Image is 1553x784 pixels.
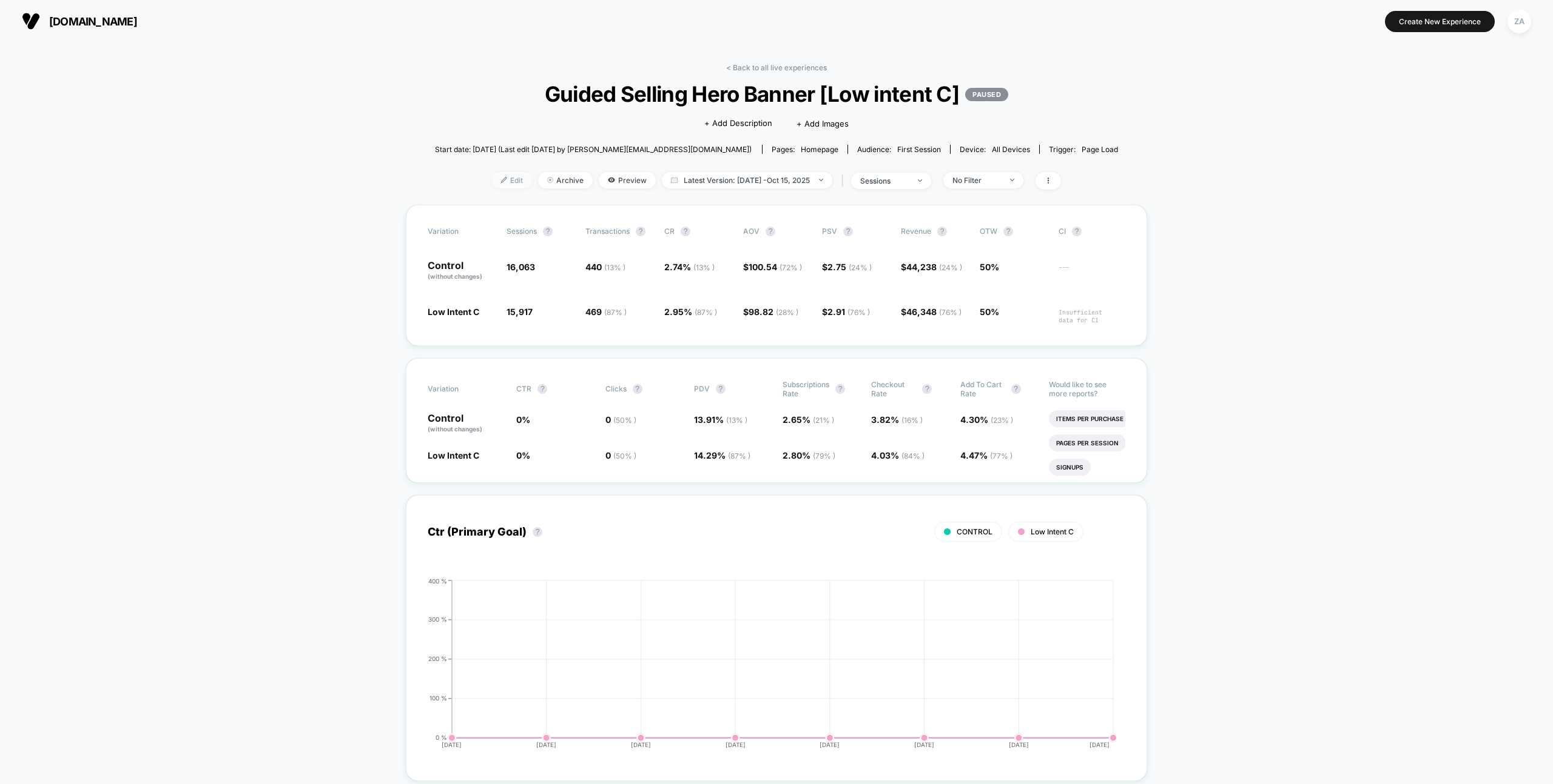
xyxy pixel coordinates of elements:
[776,308,798,317] span: ( 28 % )
[783,414,834,425] span: 2.65 %
[428,577,447,584] tspan: 400 %
[772,145,838,154] div: Pages:
[599,172,656,188] span: Preview
[507,307,533,317] span: 15,917
[49,15,137,28] span: [DOMAIN_NAME]
[801,145,838,154] span: homepage
[871,380,916,398] span: Checkout Rate
[1003,227,1013,236] button: ?
[906,262,962,272] span: 44,238
[835,384,845,394] button: ?
[428,380,494,398] span: Variation
[939,263,962,272] span: ( 24 % )
[662,172,832,188] span: Latest Version: [DATE] - Oct 15, 2025
[980,307,999,317] span: 50%
[1049,434,1126,451] li: Pages Per Session
[901,307,962,317] span: $
[871,414,923,425] span: 3.82 %
[819,179,823,181] img: end
[704,118,772,130] span: + Add Description
[585,307,627,317] span: 469
[694,414,747,425] span: 13.91 %
[664,307,717,317] span: 2.95 %
[428,616,447,623] tspan: 300 %
[681,227,690,236] button: ?
[664,227,675,236] span: CR
[435,145,752,154] span: Start date: [DATE] (Last edit [DATE] by [PERSON_NAME][EMAIL_ADDRESS][DOMAIN_NAME])
[695,308,717,317] span: ( 87 % )
[901,451,925,460] span: ( 84 % )
[516,450,530,460] span: 0 %
[860,176,909,185] div: sessions
[901,227,931,236] span: Revenue
[813,416,834,425] span: ( 21 % )
[1049,459,1091,476] li: Signups
[693,263,715,272] span: ( 13 % )
[636,227,645,236] button: ?
[428,227,494,236] span: Variation
[960,450,1012,460] span: 4.47 %
[537,384,547,394] button: ?
[980,262,999,272] span: 50%
[492,172,532,188] span: Edit
[671,177,678,183] img: calendar
[780,263,802,272] span: ( 72 % )
[797,119,849,128] span: + Add Images
[1504,9,1535,34] button: ZA
[991,416,1013,425] span: ( 23 % )
[871,450,925,460] span: 4.03 %
[726,741,746,748] tspan: [DATE]
[922,384,932,394] button: ?
[813,451,835,460] span: ( 79 % )
[1059,308,1125,324] span: Insufficient data for CI
[547,177,553,183] img: end
[516,384,531,393] span: CTR
[965,88,1008,101] p: PAUSED
[939,308,962,317] span: ( 76 % )
[428,413,504,434] p: Control
[516,414,530,425] span: 0 %
[533,527,542,537] button: ?
[918,179,922,182] img: end
[952,176,1001,185] div: No Filter
[501,177,507,183] img: edit
[992,145,1030,154] span: all devices
[631,741,651,748] tspan: [DATE]
[1059,264,1125,281] span: ---
[428,261,494,281] p: Control
[613,416,636,425] span: ( 50 % )
[743,227,760,236] span: AOV
[604,263,625,272] span: ( 13 % )
[990,451,1012,460] span: ( 77 % )
[897,145,941,154] span: First Session
[1082,145,1118,154] span: Page Load
[783,450,835,460] span: 2.80 %
[822,307,870,317] span: $
[716,384,726,394] button: ?
[957,527,992,536] span: CONTROL
[605,384,627,393] span: Clicks
[469,81,1084,107] span: Guided Selling Hero Banner [Low intent C]
[428,450,479,460] span: Low Intent C
[783,380,829,398] span: Subscriptions Rate
[960,380,1005,398] span: Add To Cart Rate
[847,308,870,317] span: ( 76 % )
[726,63,827,72] a: < Back to all live experiences
[901,262,962,272] span: $
[633,384,642,394] button: ?
[1009,741,1029,748] tspan: [DATE]
[843,227,853,236] button: ?
[749,262,802,272] span: 100.54
[937,227,947,236] button: ?
[980,227,1046,236] span: OTW
[428,655,447,662] tspan: 200 %
[694,450,750,460] span: 14.29 %
[428,307,479,317] span: Low Intent C
[436,734,447,741] tspan: 0 %
[749,307,798,317] span: 98.82
[1031,527,1074,536] span: Low Intent C
[766,227,775,236] button: ?
[728,451,750,460] span: ( 87 % )
[743,262,802,272] span: $
[613,451,636,460] span: ( 50 % )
